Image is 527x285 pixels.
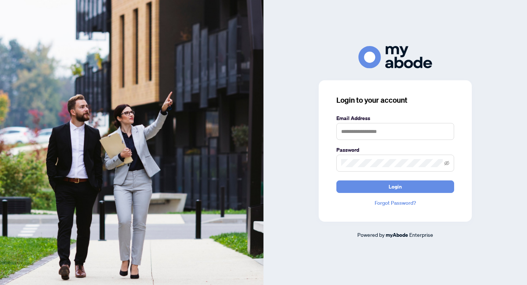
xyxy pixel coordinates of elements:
[357,231,385,238] span: Powered by
[386,231,408,239] a: myAbode
[389,181,402,193] span: Login
[336,180,454,193] button: Login
[444,161,449,166] span: eye-invisible
[358,46,432,68] img: ma-logo
[336,199,454,207] a: Forgot Password?
[336,114,454,122] label: Email Address
[409,231,433,238] span: Enterprise
[336,95,454,105] h3: Login to your account
[336,146,454,154] label: Password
